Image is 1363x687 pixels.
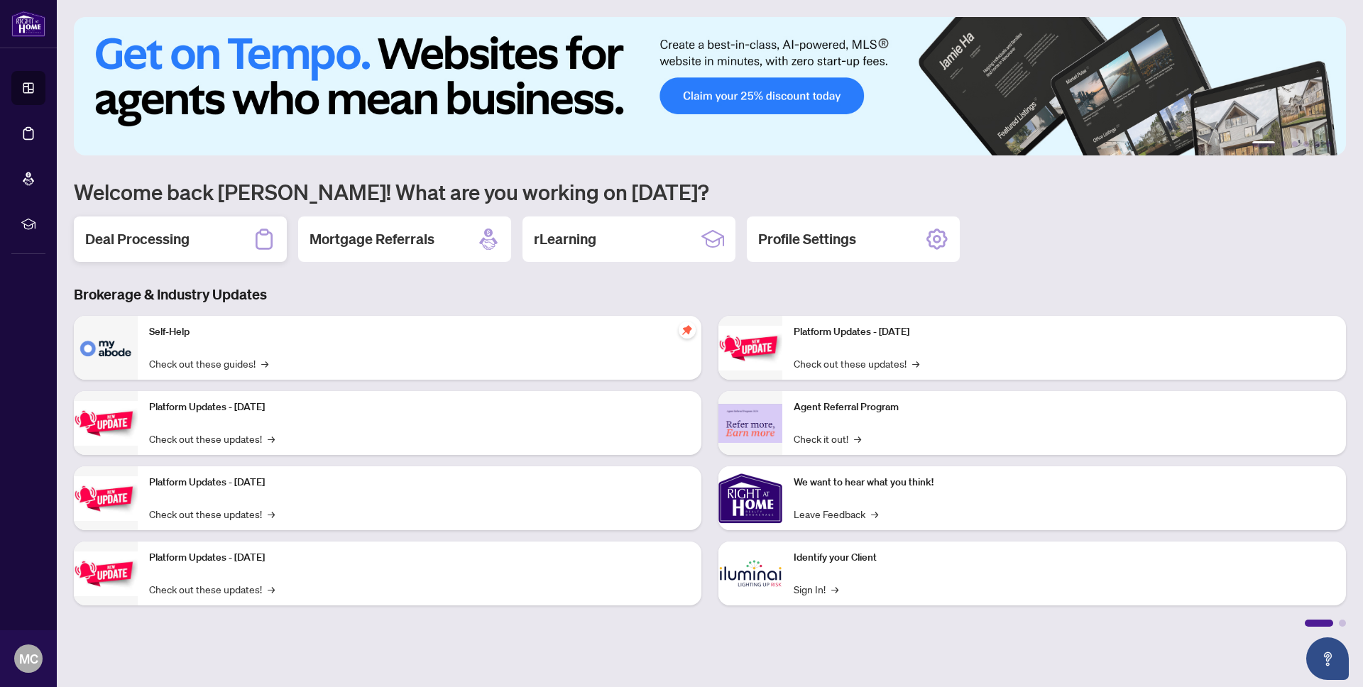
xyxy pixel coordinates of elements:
p: Self-Help [149,324,690,340]
a: Leave Feedback→ [794,506,878,522]
p: Platform Updates - [DATE] [794,324,1335,340]
img: Identify your Client [718,542,782,605]
button: 6 [1326,141,1332,147]
span: → [268,581,275,597]
img: Self-Help [74,316,138,380]
span: → [268,506,275,522]
a: Check out these updates!→ [149,506,275,522]
span: MC [19,649,38,669]
img: logo [11,11,45,37]
p: Platform Updates - [DATE] [149,550,690,566]
a: Check out these updates!→ [794,356,919,371]
img: Platform Updates - June 23, 2025 [718,326,782,370]
button: 2 [1281,141,1286,147]
h1: Welcome back [PERSON_NAME]! What are you working on [DATE]? [74,178,1346,205]
a: Check out these guides!→ [149,356,268,371]
img: Slide 0 [74,17,1346,155]
span: → [831,581,838,597]
h3: Brokerage & Industry Updates [74,285,1346,304]
span: → [854,431,861,446]
img: Platform Updates - July 21, 2025 [74,476,138,521]
h2: rLearning [534,229,596,249]
img: Platform Updates - July 8, 2025 [74,551,138,596]
button: 1 [1252,141,1275,147]
img: We want to hear what you think! [718,466,782,530]
button: Open asap [1306,637,1349,680]
p: Platform Updates - [DATE] [149,400,690,415]
span: → [261,356,268,371]
p: Platform Updates - [DATE] [149,475,690,490]
span: → [912,356,919,371]
img: Platform Updates - September 16, 2025 [74,401,138,446]
p: Agent Referral Program [794,400,1335,415]
button: 5 [1315,141,1320,147]
p: We want to hear what you think! [794,475,1335,490]
img: Agent Referral Program [718,404,782,443]
h2: Mortgage Referrals [310,229,434,249]
span: → [871,506,878,522]
a: Check out these updates!→ [149,431,275,446]
button: 4 [1303,141,1309,147]
h2: Deal Processing [85,229,190,249]
a: Sign In!→ [794,581,838,597]
span: pushpin [679,321,696,339]
a: Check it out!→ [794,431,861,446]
p: Identify your Client [794,550,1335,566]
span: → [268,431,275,446]
button: 3 [1292,141,1298,147]
h2: Profile Settings [758,229,856,249]
a: Check out these updates!→ [149,581,275,597]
